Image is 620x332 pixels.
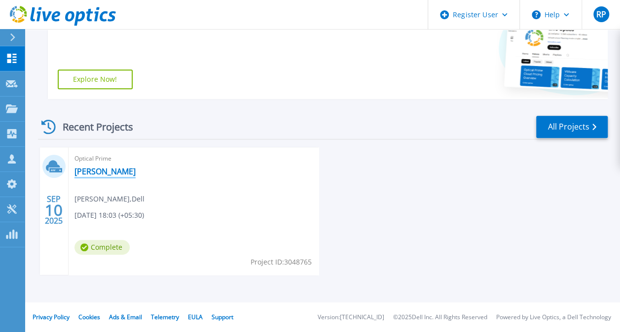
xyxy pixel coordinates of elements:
span: RP [596,10,606,18]
a: Support [212,313,233,321]
div: Recent Projects [38,115,146,139]
a: Ads & Email [109,313,142,321]
span: 10 [45,206,63,214]
li: Powered by Live Optics, a Dell Technology [496,314,611,321]
li: © 2025 Dell Inc. All Rights Reserved [393,314,487,321]
span: [DATE] 18:03 (+05:30) [74,210,144,221]
li: Version: [TECHNICAL_ID] [318,314,384,321]
a: [PERSON_NAME] [74,166,136,176]
a: All Projects [536,116,608,138]
div: SEP 2025 [44,192,63,228]
span: [PERSON_NAME] , Dell [74,194,145,204]
a: Explore Now! [58,69,133,89]
span: Complete [74,240,130,255]
span: Optical Prime [74,153,313,164]
a: Cookies [78,313,100,321]
a: Privacy Policy [33,313,70,321]
a: EULA [188,313,203,321]
span: Project ID: 3048765 [250,257,311,267]
a: Telemetry [151,313,179,321]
